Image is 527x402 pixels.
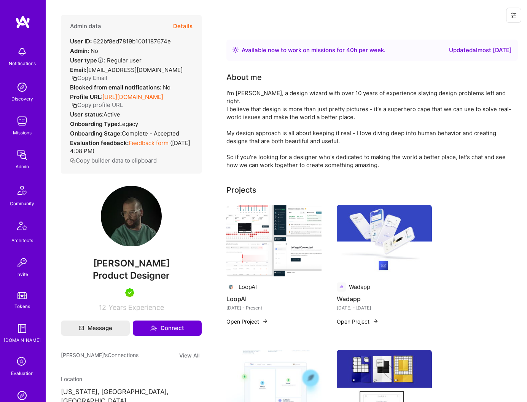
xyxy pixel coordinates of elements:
button: Details [173,15,193,37]
strong: User type : [70,57,105,64]
img: teamwork [14,113,30,129]
img: arrow-right [373,318,379,324]
div: Evaluation [11,369,33,377]
div: I'm [PERSON_NAME], a design wizard with over 10 years of experience slaying design problems left ... [226,89,518,169]
div: Regular user [70,56,142,64]
img: A.Teamer in Residence [125,288,134,297]
div: No [70,83,170,91]
i: Help [97,57,104,64]
span: 40 [346,46,354,54]
div: Invite [16,270,28,278]
div: LoopAI [239,283,257,291]
button: Open Project [337,317,379,325]
div: 622bf8ed7819b1001187674e [70,37,171,45]
div: Architects [11,236,33,244]
img: Availability [232,47,239,53]
strong: Blocked from email notifications: [70,84,163,91]
button: View All [177,351,202,360]
div: Discovery [11,95,33,103]
i: icon Copy [72,102,77,108]
img: Invite [14,255,30,270]
img: logo [15,15,30,29]
img: Architects [13,218,31,236]
i: icon Connect [150,325,157,332]
img: arrow-right [262,318,268,324]
strong: Admin: [70,47,89,54]
span: [PERSON_NAME]'s Connections [61,351,139,360]
button: Connect [133,321,202,336]
img: Wadapp [337,205,432,276]
span: 12 [99,303,106,311]
button: Copy Email [72,74,107,82]
div: ( [DATE] 4:08 PM ) [70,139,193,155]
i: icon Mail [79,325,84,331]
div: Notifications [9,59,36,67]
strong: Onboarding Stage: [70,130,122,137]
a: [URL][DOMAIN_NAME] [102,93,163,100]
button: Copy builder data to clipboard [70,156,157,164]
button: Open Project [226,317,268,325]
span: Product Designer [93,270,170,281]
div: Updated almost [DATE] [449,46,512,55]
i: icon SelectionTeam [15,355,29,369]
img: admin teamwork [14,147,30,163]
div: [DOMAIN_NAME] [4,336,41,344]
span: legacy [119,120,138,128]
img: LoopAI [226,205,322,276]
strong: User status: [70,111,103,118]
div: Tokens [14,302,30,310]
div: Wadapp [349,283,370,291]
i: icon Copy [72,75,77,81]
button: Copy profile URL [72,101,123,109]
img: tokens [18,292,27,299]
span: [EMAIL_ADDRESS][DOMAIN_NAME] [86,66,183,73]
div: [DATE] - Present [226,304,322,312]
img: Community [13,181,31,199]
span: Complete - Accepted [122,130,179,137]
img: Company logo [226,282,236,292]
i: icon Copy [70,158,76,164]
div: About me [226,72,262,83]
div: Location [61,375,202,383]
div: [DATE] - [DATE] [337,304,432,312]
div: Missions [13,129,32,137]
div: No [70,47,98,55]
span: Active [103,111,120,118]
img: Company logo [337,282,346,292]
h4: Wadapp [337,294,432,304]
img: User Avatar [101,186,162,247]
strong: Evaluation feedback: [70,139,129,147]
div: Admin [16,163,29,171]
div: Available now to work on missions for h per week . [242,46,385,55]
strong: User ID: [70,38,92,45]
strong: Email: [70,66,86,73]
h4: LoopAI [226,294,322,304]
img: bell [14,44,30,59]
span: [PERSON_NAME] [61,258,202,269]
img: guide book [14,321,30,336]
a: Feedback form [129,139,169,147]
h4: Admin data [70,23,101,30]
img: discovery [14,80,30,95]
strong: Profile URL: [70,93,102,100]
button: Message [61,321,130,336]
strong: Onboarding Type: [70,120,119,128]
div: Community [10,199,34,207]
div: Projects [226,184,256,196]
span: Years Experience [108,303,164,311]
